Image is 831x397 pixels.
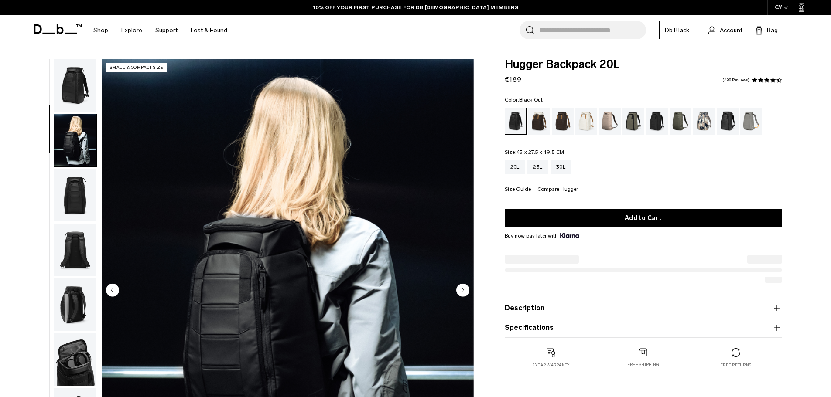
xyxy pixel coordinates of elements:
a: Db Black [659,21,695,39]
a: Charcoal Grey [646,108,668,135]
a: Line Cluster [693,108,715,135]
a: 25L [527,160,548,174]
a: Forest Green [622,108,644,135]
button: Add to Cart [505,209,782,227]
span: Black Out [519,97,543,103]
a: Oatmilk [575,108,597,135]
span: Hugger Backpack 20L [505,59,782,70]
legend: Color: [505,97,543,102]
legend: Size: [505,149,564,155]
span: 45 x 27.5 x 19.5 CM [516,149,564,155]
img: {"height" => 20, "alt" => "Klarna"} [560,233,579,238]
span: €189 [505,75,521,84]
a: Account [708,25,742,35]
a: Moss Green [670,108,691,135]
img: Hugger Backpack 20L Black Out [54,224,96,276]
a: 30L [551,160,571,174]
a: Espresso [552,108,574,135]
button: Previous slide [106,283,119,298]
nav: Main Navigation [87,15,234,46]
a: Sand Grey [740,108,762,135]
a: Lost & Found [191,15,227,46]
a: Fogbow Beige [599,108,621,135]
button: Hugger Backpack 20L Black Out [54,278,97,331]
button: Hugger Backpack 20L Black Out [54,333,97,386]
span: Bag [767,26,778,35]
p: Free shipping [627,362,659,368]
a: 10% OFF YOUR FIRST PURCHASE FOR DB [DEMOGRAPHIC_DATA] MEMBERS [313,3,518,11]
button: Compare Hugger [537,187,578,193]
p: Small & Compact Size [106,63,167,72]
span: Buy now pay later with [505,232,579,240]
button: Hugger Backpack 20L Black Out [54,114,97,167]
a: 20L [505,160,525,174]
a: 498 reviews [722,78,749,82]
a: Cappuccino [528,108,550,135]
a: Shop [93,15,108,46]
p: Free returns [720,362,751,368]
button: Description [505,303,782,313]
img: Hugger Backpack 20L Black Out [54,333,96,386]
button: Size Guide [505,187,531,193]
button: Specifications [505,322,782,333]
button: Hugger Backpack 20L Black Out [54,59,97,112]
a: Reflective Black [717,108,739,135]
img: Hugger Backpack 20L Black Out [54,169,96,221]
img: Hugger Backpack 20L Black Out [54,59,96,112]
a: Black Out [505,108,527,135]
button: Next slide [456,283,469,298]
p: 2 year warranty [532,362,570,368]
button: Bag [756,25,778,35]
a: Explore [121,15,142,46]
button: Hugger Backpack 20L Black Out [54,169,97,222]
img: Hugger Backpack 20L Black Out [54,278,96,331]
button: Hugger Backpack 20L Black Out [54,223,97,276]
a: Support [155,15,178,46]
span: Account [720,26,742,35]
img: Hugger Backpack 20L Black Out [54,114,96,166]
